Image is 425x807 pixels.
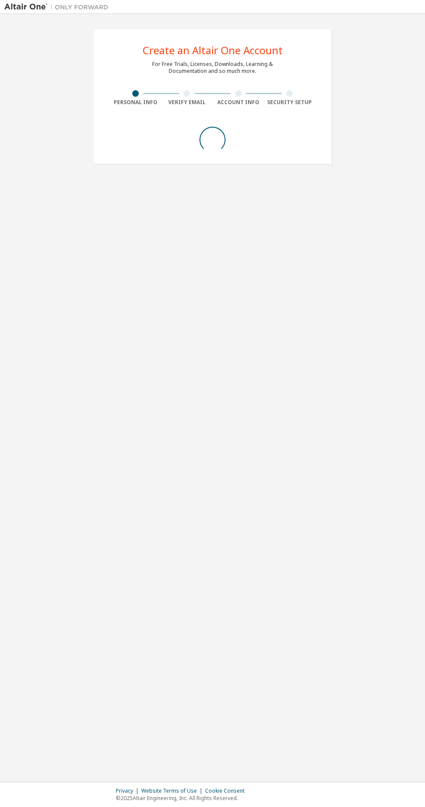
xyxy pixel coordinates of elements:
div: For Free Trials, Licenses, Downloads, Learning & Documentation and so much more. [152,61,273,75]
img: Altair One [4,3,113,11]
div: Privacy [116,787,141,794]
div: Account Info [212,99,264,106]
div: Cookie Consent [205,787,250,794]
div: Website Terms of Use [141,787,205,794]
p: © 2025 Altair Engineering, Inc. All Rights Reserved. [116,794,250,802]
div: Create an Altair One Account [143,45,283,56]
div: Security Setup [264,99,316,106]
div: Personal Info [110,99,161,106]
div: Verify Email [161,99,213,106]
